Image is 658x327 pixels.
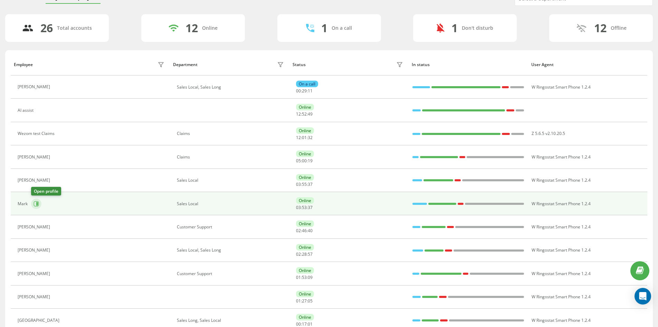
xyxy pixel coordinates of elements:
div: Claims [177,155,286,160]
span: W Ringostat Smart Phone 1.2.4 [532,154,591,160]
div: : : [296,89,313,93]
div: 12 [185,21,198,35]
div: Online [296,244,314,251]
span: 03 [296,205,301,210]
div: [PERSON_NAME] [18,84,52,89]
div: Online [296,220,314,227]
div: Online [202,25,218,31]
span: W Ringostat Smart Phone 1.2.4 [532,177,591,183]
div: Mark [18,201,29,206]
span: W Ringostat Smart Phone 1.2.4 [532,271,591,276]
div: 12 [594,21,607,35]
span: 05 [296,158,301,164]
span: 03 [296,181,301,187]
span: W Ringostat Smart Phone 1.2.4 [532,294,591,300]
span: 52 [302,111,307,117]
div: Sales Local [177,178,286,183]
span: 46 [302,228,307,234]
div: : : [296,205,313,210]
div: 26 [40,21,53,35]
span: 29 [302,88,307,94]
div: Claims [177,131,286,136]
div: Online [296,267,314,274]
div: Online [296,314,314,320]
span: 12 [296,135,301,140]
div: [PERSON_NAME] [18,155,52,160]
span: W Ringostat Smart Phone 1.2.4 [532,224,591,230]
div: Sales Local, Sales Long [177,248,286,253]
div: Online [296,197,314,204]
span: 28 [302,251,307,257]
span: 37 [308,205,313,210]
div: 1 [451,21,458,35]
div: : : [296,112,313,117]
div: Online [296,174,314,181]
div: Open profile [31,187,61,196]
span: 12 [296,111,301,117]
span: W Ringostat Smart Phone 1.2.4 [532,317,591,323]
span: 32 [308,135,313,140]
div: Open Intercom Messenger [635,288,651,305]
span: 11 [308,88,313,94]
span: 40 [308,228,313,234]
span: 37 [308,181,313,187]
div: : : [296,299,313,303]
div: Don't disturb [462,25,493,31]
span: 55 [302,181,307,187]
span: 17 [302,321,307,327]
div: Sales Long, Sales Local [177,318,286,323]
span: Z 5.6.5 v2.10.20.5 [532,130,565,136]
div: Customer Support [177,225,286,229]
div: Customer Support [177,271,286,276]
span: 09 [308,274,313,280]
div: [PERSON_NAME] [18,248,52,253]
span: 19 [308,158,313,164]
div: Employee [14,62,33,67]
div: 1 [321,21,327,35]
div: : : [296,252,313,257]
span: 00 [296,321,301,327]
span: 53 [302,205,307,210]
div: Total accounts [57,25,92,31]
span: 00 [296,88,301,94]
div: Wezom test Claims [18,131,56,136]
div: [PERSON_NAME] [18,271,52,276]
div: Sales Local [177,201,286,206]
div: Online [296,104,314,110]
div: On a call [296,81,318,87]
span: 05 [308,298,313,304]
span: 27 [302,298,307,304]
div: User Agent [531,62,644,67]
span: 01 [302,135,307,140]
span: 49 [308,111,313,117]
div: : : [296,182,313,187]
div: : : [296,135,313,140]
div: Online [296,127,314,134]
span: W Ringostat Smart Phone 1.2.4 [532,201,591,207]
span: W Ringostat Smart Phone 1.2.4 [532,247,591,253]
span: 02 [296,251,301,257]
div: : : [296,275,313,280]
span: 01 [296,298,301,304]
div: [GEOGRAPHIC_DATA] [18,318,61,323]
span: 00 [302,158,307,164]
div: Online [296,151,314,157]
div: AI assist [18,108,35,113]
span: W Ringostat Smart Phone 1.2.4 [532,84,591,90]
span: 02 [296,228,301,234]
div: Online [296,291,314,297]
div: On a call [332,25,352,31]
div: : : [296,228,313,233]
div: Status [293,62,306,67]
span: 57 [308,251,313,257]
div: [PERSON_NAME] [18,225,52,229]
div: : : [296,158,313,163]
div: In status [412,62,525,67]
span: 01 [308,321,313,327]
div: [PERSON_NAME] [18,294,52,299]
span: 01 [296,274,301,280]
div: Sales Local, Sales Long [177,85,286,90]
span: 53 [302,274,307,280]
div: Department [173,62,198,67]
div: [PERSON_NAME] [18,178,52,183]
